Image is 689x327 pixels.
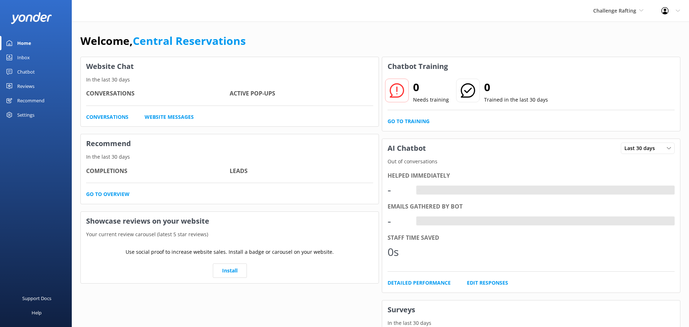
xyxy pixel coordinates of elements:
h3: Showcase reviews on your website [81,212,379,230]
div: Home [17,36,31,50]
h4: Conversations [86,89,230,98]
div: Settings [17,108,34,122]
div: - [388,212,409,230]
div: - [388,181,409,198]
div: Chatbot [17,65,35,79]
div: Staff time saved [388,233,675,243]
span: Challenge Rafting [593,7,636,14]
h3: AI Chatbot [382,139,431,158]
a: Conversations [86,113,128,121]
h3: Website Chat [81,57,379,76]
p: Your current review carousel (latest 5 star reviews) [81,230,379,238]
span: Last 30 days [624,144,659,152]
h2: 0 [484,79,548,96]
p: Needs training [413,96,449,104]
p: Use social proof to increase website sales. Install a badge or carousel on your website. [126,248,334,256]
h3: Chatbot Training [382,57,453,76]
div: 0s [388,243,409,261]
div: Inbox [17,50,30,65]
p: Out of conversations [382,158,680,165]
a: Go to Training [388,117,430,125]
h3: Surveys [382,300,680,319]
h1: Welcome, [80,32,246,50]
a: Install [213,263,247,278]
h3: Recommend [81,134,379,153]
p: In the last 30 days [382,319,680,327]
h2: 0 [413,79,449,96]
div: Reviews [17,79,34,93]
h4: Active Pop-ups [230,89,373,98]
div: - [416,216,422,226]
p: In the last 30 days [81,76,379,84]
div: - [416,186,422,195]
a: Detailed Performance [388,279,451,287]
p: Trained in the last 30 days [484,96,548,104]
div: Help [32,305,42,320]
a: Central Reservations [133,33,246,48]
h4: Completions [86,167,230,176]
a: Website Messages [145,113,194,121]
div: Support Docs [22,291,51,305]
a: Edit Responses [467,279,508,287]
img: yonder-white-logo.png [11,12,52,24]
div: Recommend [17,93,44,108]
div: Emails gathered by bot [388,202,675,211]
p: In the last 30 days [81,153,379,161]
a: Go to overview [86,190,130,198]
h4: Leads [230,167,373,176]
div: Helped immediately [388,171,675,181]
